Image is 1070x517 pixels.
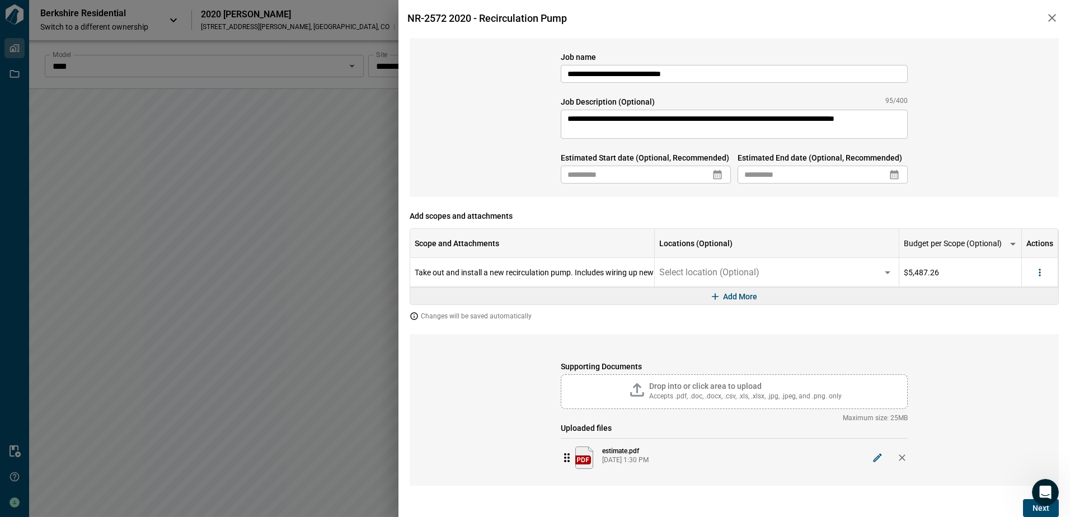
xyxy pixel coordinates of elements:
span: Estimated Start date (Optional, Recommended) [561,152,731,163]
span: Changes will be saved automatically [421,312,532,321]
span: Drop into or click area to upload [649,382,762,391]
button: more [1031,264,1048,281]
span: Add scopes and attachments [410,210,1059,222]
span: Job name [561,51,908,63]
img: pdf [575,446,593,469]
div: Locations (Optional) [655,229,899,258]
span: Estimated End date (Optional, Recommended) [738,152,908,163]
iframe: Intercom live chat [1032,479,1059,506]
span: Maximum size: 25MB [561,413,908,422]
button: Next [1023,499,1059,517]
span: estimate.pdf [602,446,649,455]
span: Accepts .pdf, .doc, .docx, .csv, .xls, .xlsx, .jpg, .jpeg, and .png. only [649,392,842,401]
span: 95/400 [885,96,908,107]
button: more [1002,233,1024,255]
div: Actions [1026,229,1053,258]
span: Uploaded files [561,422,908,434]
span: Take out and install a new recirculation pump. Includes wiring up new pump and materials involved... [415,268,790,277]
div: Locations (Optional) [659,229,733,258]
span: Select location (Optional) [659,267,759,278]
div: Actions [1022,229,1058,258]
button: Add More [707,288,762,305]
div: Scope and Attachments [410,229,655,258]
span: [DATE] 1:30 PM [602,455,649,464]
div: Scope and Attachments [415,229,499,258]
span: $5,487.26 [904,267,939,278]
span: Add More [723,291,757,302]
span: Next [1033,502,1049,514]
span: NR-2572 2020 - Recirculation Pump [405,12,567,24]
span: Supporting Documents [561,361,908,372]
span: Budget per Scope (Optional) [904,238,1002,249]
span: Job Description (Optional) [561,96,655,107]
